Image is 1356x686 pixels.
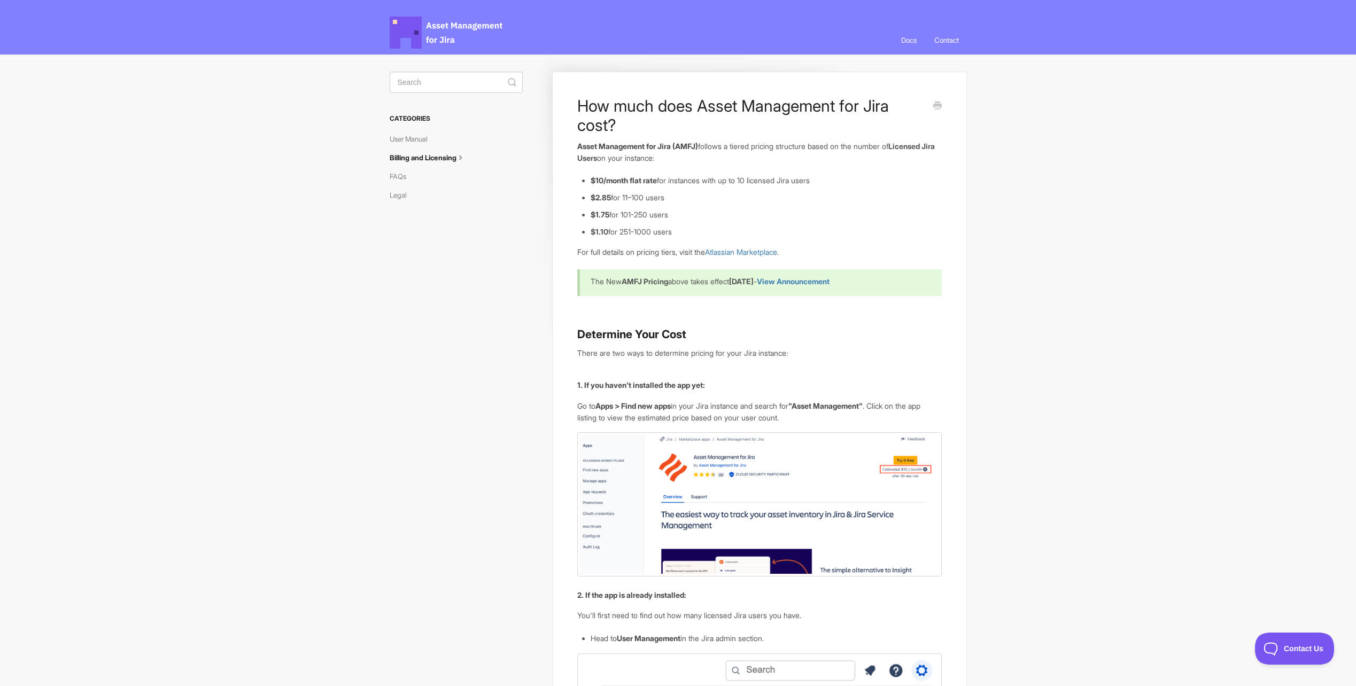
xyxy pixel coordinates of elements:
[591,175,941,186] li: for instances with up to 10 licensed Jira users
[926,26,967,54] a: Contact
[577,96,925,135] h1: How much does Asset Management for Jira cost?
[617,634,680,643] strong: User Management
[577,142,935,162] b: Licensed Jira Users
[390,149,474,166] a: Billing and Licensing
[1255,633,1335,665] iframe: Toggle Customer Support
[390,130,436,147] a: User Manual
[729,277,754,286] b: [DATE]
[577,142,698,151] strong: Asset Management for Jira (AMFJ)
[591,633,941,644] li: Head to in the Jira admin section.
[577,400,941,423] p: Go to in your Jira instance and search for . Click on the app listing to view the estimated price...
[591,227,608,236] b: $1.10
[390,168,414,185] a: FAQs
[577,327,941,342] h3: Determine Your Cost
[577,347,941,359] p: There are two ways to determine pricing for your Jira instance:
[591,226,941,238] li: for 251-1000 users
[788,401,863,410] strong: "Asset Management"
[577,246,941,258] p: For full details on pricing tiers, visit the .
[705,247,777,256] a: Atlassian Marketplace
[595,401,671,410] strong: Apps > Find new apps
[390,17,504,49] span: Asset Management for Jira Docs
[577,590,686,599] strong: 2. If the app is already installed:
[577,380,705,389] strong: 1. If you haven't installed the app yet:
[622,277,668,286] b: AMFJ Pricing
[591,210,609,219] strong: $1.75
[933,100,942,112] a: Print this Article
[591,192,941,204] li: for 11–100 users
[591,209,941,221] li: for 101-250 users
[893,26,925,54] a: Docs
[577,610,941,621] p: You'll first need to find out how many licensed Jira users you have.
[390,186,415,204] a: Legal
[390,109,523,128] h3: Categories
[591,193,611,202] strong: $2.85
[757,277,830,286] a: View Announcement
[591,276,928,287] p: The New above takes effect -
[591,176,657,185] strong: $10/month flat rate
[577,141,941,163] p: follows a tiered pricing structure based on the number of on your instance:
[390,72,523,93] input: Search
[577,432,941,576] img: file-ii7wb0yVhN.png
